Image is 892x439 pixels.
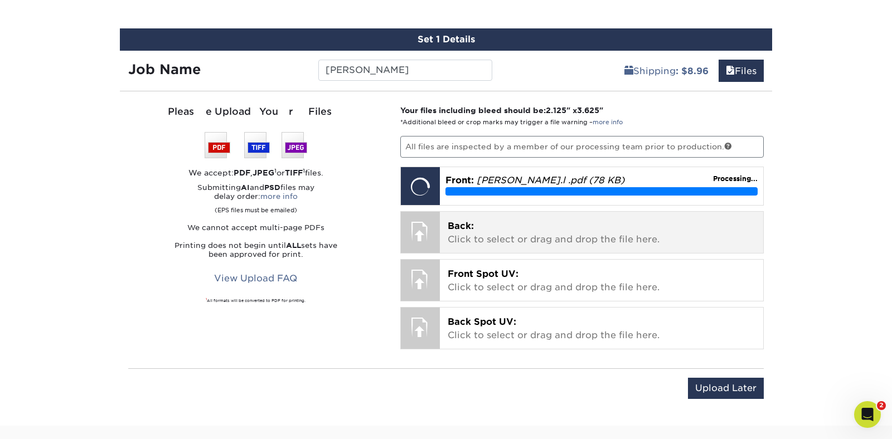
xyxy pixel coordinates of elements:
[617,60,716,82] a: Shipping: $8.96
[688,378,764,399] input: Upload Later
[128,223,384,232] p: We cannot accept multi-page PDFs
[206,297,207,301] sup: 1
[400,106,603,115] strong: Your files including bleed should be: " x "
[726,66,735,76] span: files
[448,315,756,342] p: Click to select or drag and drop the file here.
[128,183,384,214] p: Submitting and files may delay order:
[400,136,764,157] p: All files are inspected by a member of our processing team prior to production.
[624,66,633,76] span: shipping
[128,167,384,178] div: We accept: , or files.
[477,175,624,186] em: [PERSON_NAME].l .pdf (78 KB)
[128,61,201,77] strong: Job Name
[253,168,274,177] strong: JPEG
[448,219,756,246] p: Click to select or drag and drop the file here.
[448,221,474,231] span: Back:
[877,401,886,410] span: 2
[577,106,599,115] span: 3.625
[120,28,772,51] div: Set 1 Details
[128,241,384,259] p: Printing does not begin until sets have been approved for print.
[448,316,516,327] span: Back Spot UV:
[546,106,566,115] span: 2.125
[285,168,303,177] strong: TIFF
[264,183,280,192] strong: PSD
[234,168,250,177] strong: PDF
[241,183,250,192] strong: AI
[676,66,709,76] b: : $8.96
[260,192,298,201] a: more info
[445,175,474,186] span: Front:
[318,60,492,81] input: Enter a job name
[854,401,881,428] iframe: Intercom live chat
[719,60,764,82] a: Files
[593,119,623,126] a: more info
[128,298,384,304] div: All formats will be converted to PDF for printing.
[207,268,304,289] a: View Upload FAQ
[205,132,307,158] img: We accept: PSD, TIFF, or JPEG (JPG)
[303,167,305,174] sup: 1
[128,105,384,119] div: Please Upload Your Files
[400,119,623,126] small: *Additional bleed or crop marks may trigger a file warning –
[3,405,95,435] iframe: Google Customer Reviews
[448,269,518,279] span: Front Spot UV:
[448,267,756,294] p: Click to select or drag and drop the file here.
[274,167,277,174] sup: 1
[286,241,301,250] strong: ALL
[215,201,297,214] small: (EPS files must be emailed)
